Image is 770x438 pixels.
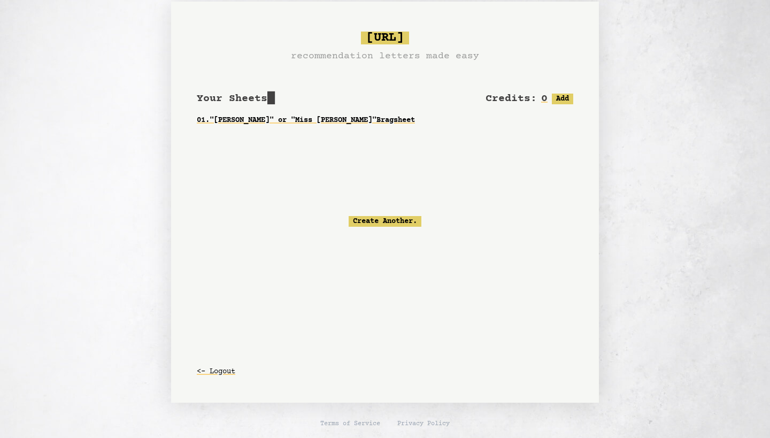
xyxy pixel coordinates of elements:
button: Add [552,94,573,104]
h2: Credits: [486,91,537,106]
h3: recommendation letters made easy [291,49,479,64]
a: Privacy Policy [397,420,450,428]
a: Terms of Service [320,420,380,428]
a: Create Another. [349,216,421,227]
button: <- Logout [197,362,235,381]
a: 01."[PERSON_NAME]" or "Miss [PERSON_NAME]"Bragsheet [197,111,573,130]
span: [URL] [361,32,409,44]
h2: 0 [541,91,548,106]
span: Your Sheets █ [197,93,275,105]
